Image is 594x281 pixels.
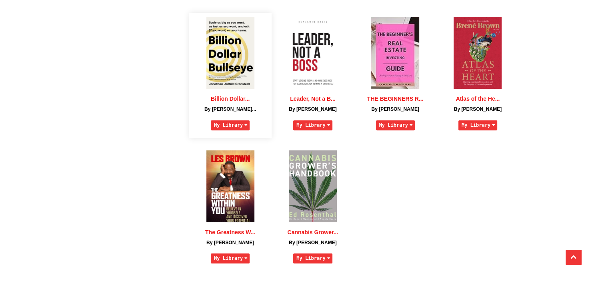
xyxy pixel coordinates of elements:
[293,120,332,130] button: My Library
[440,95,515,103] a: Atlas of the He...
[289,150,337,222] img: Cannabis Grower's Handbook
[193,239,268,246] a: By [PERSON_NAME]
[289,17,337,89] img: Leader, Not a Boss
[193,106,268,113] a: By [PERSON_NAME]...
[276,239,350,246] a: By [PERSON_NAME]
[206,17,254,89] img: Billion Dollar Bullseye: Scale as big as you want, as fast as you want, and exit (if you want) on...
[371,17,419,89] img: THE BEGINNERS REAL ESTATE INVESTING GUIDE: Trusting in creative financing to retire early.
[276,106,350,113] a: By [PERSON_NAME]
[293,253,332,263] button: My Library
[358,106,432,113] a: By [PERSON_NAME]
[211,253,250,263] button: My Library
[193,228,268,236] a: The Greatness W...
[376,120,415,130] button: My Library
[358,95,432,103] a: THE BEGINNERS R...
[193,95,268,103] a: Billion Dollar...
[276,95,350,103] a: Leader, Not a B...
[276,228,350,236] a: Cannabis Grower...
[458,120,497,130] button: My Library
[454,17,502,89] img: Atlas of the Heart
[566,250,582,265] button: Scroll Top
[211,120,250,130] button: My Library
[206,150,254,222] img: The Greatness Within You
[440,106,515,113] a: By [PERSON_NAME]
